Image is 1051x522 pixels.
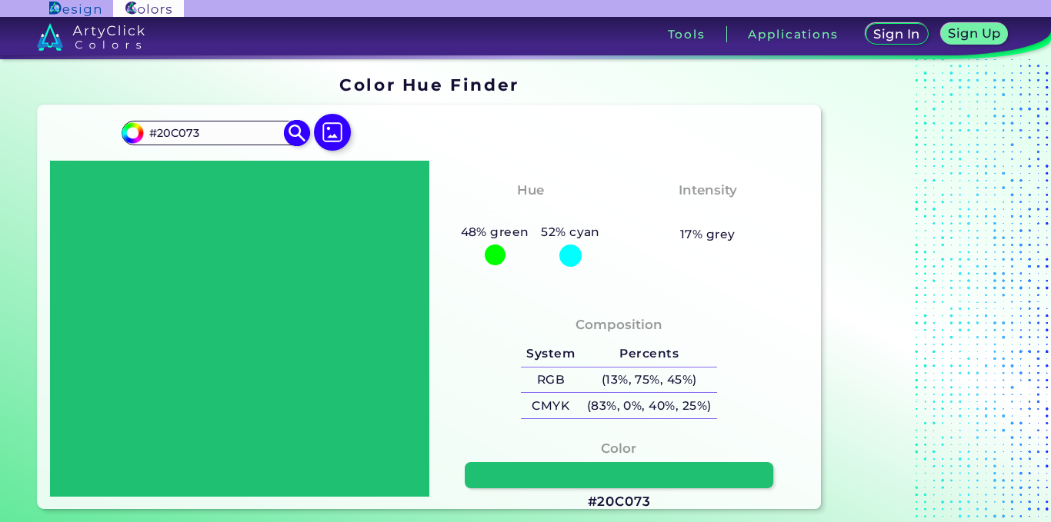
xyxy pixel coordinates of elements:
[521,341,581,367] h5: System
[482,204,579,222] h3: Green-Cyan
[49,2,101,16] img: ArtyClick Design logo
[680,224,736,244] h5: 17% grey
[748,28,838,40] h3: Applications
[581,367,717,393] h5: (13%, 75%, 45%)
[314,114,351,151] img: icon picture
[601,437,636,460] h4: Color
[679,179,737,201] h4: Intensity
[588,493,651,511] h3: #20C073
[521,393,581,418] h5: CMYK
[576,314,662,336] h4: Composition
[455,222,536,242] h5: 48% green
[950,28,998,39] h5: Sign Up
[284,120,311,147] img: icon search
[876,28,918,40] h5: Sign In
[581,341,717,367] h5: Percents
[339,73,519,96] h1: Color Hue Finder
[668,28,706,40] h3: Tools
[944,25,1005,44] a: Sign Up
[521,367,581,393] h5: RGB
[517,179,544,201] h4: Hue
[581,393,717,418] h5: (83%, 0%, 40%, 25%)
[535,222,606,242] h5: 52% cyan
[869,25,926,44] a: Sign In
[667,204,749,222] h3: Moderate
[37,23,145,51] img: logo_artyclick_colors_white.svg
[144,123,287,144] input: type color..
